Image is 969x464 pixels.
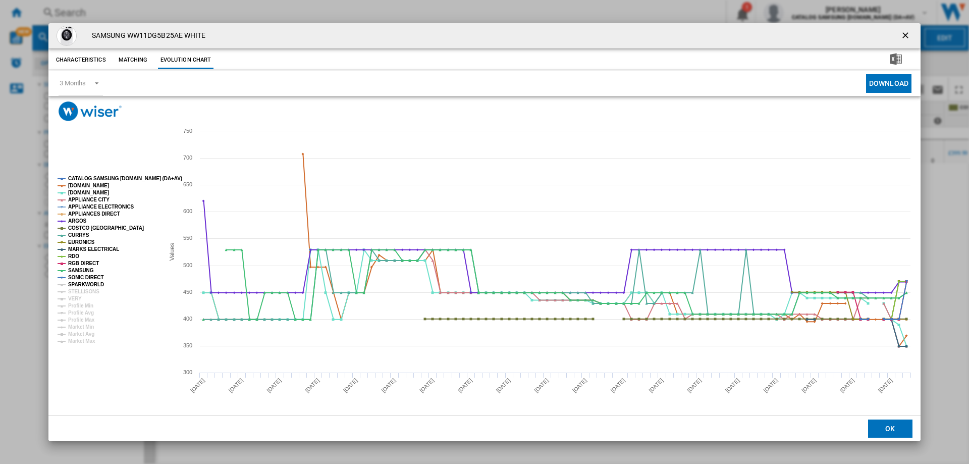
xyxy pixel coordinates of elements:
button: Characteristics [53,51,109,69]
tspan: RGB DIRECT [68,261,99,266]
tspan: 600 [183,208,192,214]
div: 3 Months [60,79,86,87]
tspan: [DATE] [686,377,703,394]
img: excel-24x24.png [890,53,902,65]
tspan: APPLIANCES DIRECT [68,211,120,217]
tspan: Profile Max [68,317,95,323]
ng-md-icon: getI18NText('BUTTONS.CLOSE_DIALOG') [900,30,912,42]
tspan: Market Min [68,324,94,330]
tspan: [DATE] [381,377,397,394]
tspan: 500 [183,262,192,268]
tspan: [DATE] [457,377,473,394]
button: Download in Excel [874,51,918,69]
tspan: SAMSUNG [68,268,94,273]
tspan: VERY [68,296,82,301]
tspan: [DATE] [839,377,855,394]
tspan: [DATE] [533,377,550,394]
button: getI18NText('BUTTONS.CLOSE_DIALOG') [896,26,917,46]
tspan: SPARKWORLD [68,282,104,287]
tspan: 700 [183,154,192,161]
tspan: [DATE] [648,377,664,394]
tspan: COSTCO [GEOGRAPHIC_DATA] [68,225,144,231]
tspan: 350 [183,342,192,348]
tspan: [DATE] [495,377,512,394]
tspan: Profile Min [68,303,93,308]
tspan: Market Max [68,338,95,344]
tspan: [DATE] [265,377,282,394]
tspan: [DATE] [571,377,588,394]
button: Download [866,74,911,93]
tspan: APPLIANCE CITY [68,197,110,202]
tspan: Values [169,243,176,261]
tspan: RDO [68,253,79,259]
tspan: [DATE] [342,377,359,394]
tspan: [DATE] [800,377,817,394]
tspan: 750 [183,128,192,134]
tspan: 400 [183,316,192,322]
img: 10263818 [57,26,77,46]
tspan: [DATE] [877,377,894,394]
tspan: [DATE] [228,377,244,394]
tspan: APPLIANCE ELECTRONICS [68,204,134,210]
img: logo_wiser_300x94.png [59,101,122,121]
tspan: [DOMAIN_NAME] [68,183,109,188]
tspan: [DATE] [763,377,779,394]
tspan: [DATE] [304,377,320,394]
tspan: Market Avg [68,331,94,337]
tspan: EURONICS [68,239,94,245]
h4: SAMSUNG WW11DG5B25AE WHITE [87,31,206,41]
tspan: 650 [183,181,192,187]
tspan: 550 [183,235,192,241]
button: Evolution chart [158,51,214,69]
tspan: STELLISONS [68,289,99,294]
tspan: [DOMAIN_NAME] [68,190,109,195]
tspan: [DATE] [189,377,206,394]
tspan: CATALOG SAMSUNG [DOMAIN_NAME] (DA+AV) [68,176,182,181]
tspan: [DATE] [724,377,741,394]
tspan: MARKS ELECTRICAL [68,246,119,252]
tspan: ARGOS [68,218,87,224]
tspan: [DATE] [418,377,435,394]
tspan: Profile Avg [68,310,94,316]
md-dialog: Product popup [48,23,921,441]
tspan: 300 [183,369,192,375]
button: Matching [111,51,155,69]
tspan: 450 [183,289,192,295]
tspan: CURRYS [68,232,89,238]
button: OK [868,420,912,438]
tspan: [DATE] [610,377,626,394]
tspan: SONIC DIRECT [68,275,103,280]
